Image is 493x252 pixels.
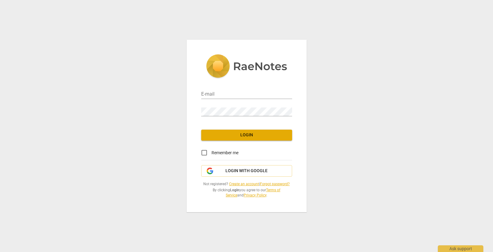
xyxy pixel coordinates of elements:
div: Ask support [438,245,483,252]
button: Login [201,130,292,141]
a: Create an account [229,182,259,186]
span: Login with Google [225,168,268,174]
span: Not registered? | [201,182,292,187]
button: Login with Google [201,165,292,177]
a: Forgot password? [260,182,290,186]
a: Terms of Service [226,188,280,197]
a: Privacy Policy [244,193,266,197]
b: Login [230,188,239,192]
span: By clicking you agree to our and . [201,188,292,198]
span: Remember me [212,150,238,156]
img: 5ac2273c67554f335776073100b6d88f.svg [206,54,287,79]
span: Login [206,132,287,138]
